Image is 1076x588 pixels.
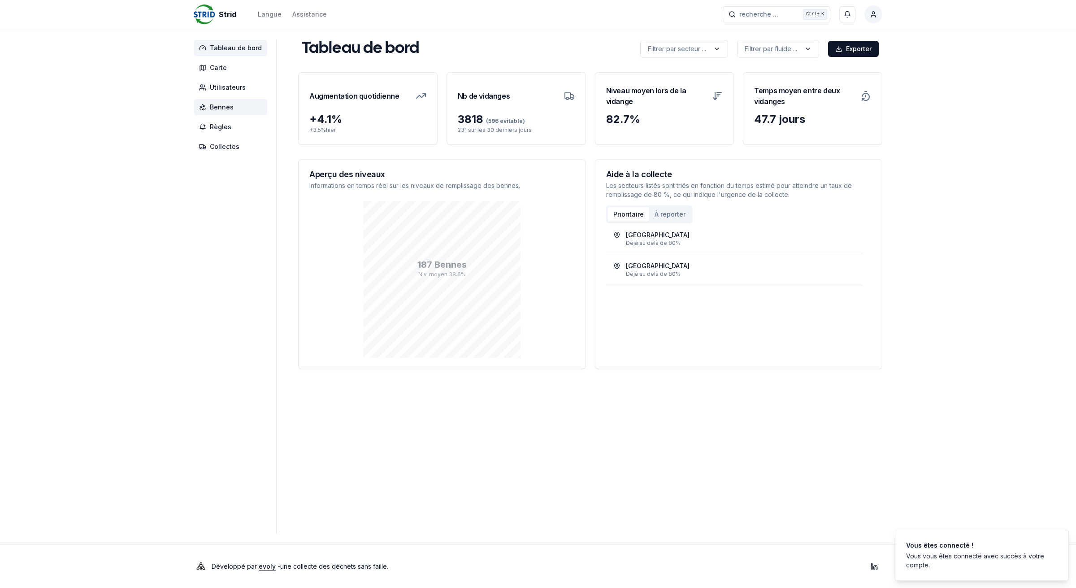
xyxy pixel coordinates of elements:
[745,44,797,53] p: Filtrer par fluide ...
[606,112,723,126] div: 82.7 %
[483,118,525,124] span: (596 évitable)
[613,231,855,247] a: [GEOGRAPHIC_DATA]Déjà au delà de 80%
[606,181,872,199] p: Les secteurs listés sont triés en fonction du temps estimé pour atteindre un taux de remplissage ...
[906,552,1054,570] div: Vous vous êtes connecté avec succès à votre compte.
[258,9,282,20] button: Langue
[737,40,819,58] button: label
[194,119,271,135] a: Règles
[194,139,271,155] a: Collectes
[194,559,208,574] img: Evoly Logo
[649,207,691,222] button: À reporter
[906,541,1054,550] div: Vous êtes connecté !
[210,142,239,151] span: Collectes
[210,44,262,52] span: Tableau de bord
[606,83,707,109] h3: Niveau moyen lors de la vidange
[210,63,227,72] span: Carte
[309,181,575,190] p: Informations en temps réel sur les niveaux de remplissage des bennes.
[626,231,690,240] div: [GEOGRAPHIC_DATA]
[458,83,510,109] h3: Nb de vidanges
[754,83,855,109] h3: Temps moyen entre deux vidanges
[194,40,271,56] a: Tableau de bord
[219,9,236,20] span: Strid
[194,79,271,96] a: Utilisateurs
[723,6,830,22] button: recherche ...Ctrl+K
[828,41,879,57] button: Exporter
[194,99,271,115] a: Bennes
[626,270,855,278] div: Déjà au delà de 80%
[292,9,327,20] a: Assistance
[194,60,271,76] a: Carte
[648,44,706,53] p: Filtrer par secteur ...
[640,40,728,58] button: label
[608,207,649,222] button: Prioritaire
[606,170,872,179] h3: Aide à la collecte
[212,560,388,573] p: Développé par - une collecte des déchets sans faille .
[626,240,855,247] div: Déjà au delà de 80%
[302,40,419,58] h1: Tableau de bord
[194,9,240,20] a: Strid
[458,112,575,126] div: 3818
[258,10,282,19] div: Langue
[309,170,575,179] h3: Aperçu des niveaux
[194,4,215,25] img: Strid Logo
[626,261,690,270] div: [GEOGRAPHIC_DATA]
[739,10,778,19] span: recherche ...
[613,261,855,278] a: [GEOGRAPHIC_DATA]Déjà au delà de 80%
[309,83,399,109] h3: Augmentation quotidienne
[210,83,246,92] span: Utilisateurs
[754,112,871,126] div: 47.7 jours
[309,126,426,134] p: + 3.5 % hier
[458,126,575,134] p: 231 sur les 30 derniers jours
[210,103,234,112] span: Bennes
[210,122,231,131] span: Règles
[259,562,276,570] a: evoly
[309,112,426,126] div: + 4.1 %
